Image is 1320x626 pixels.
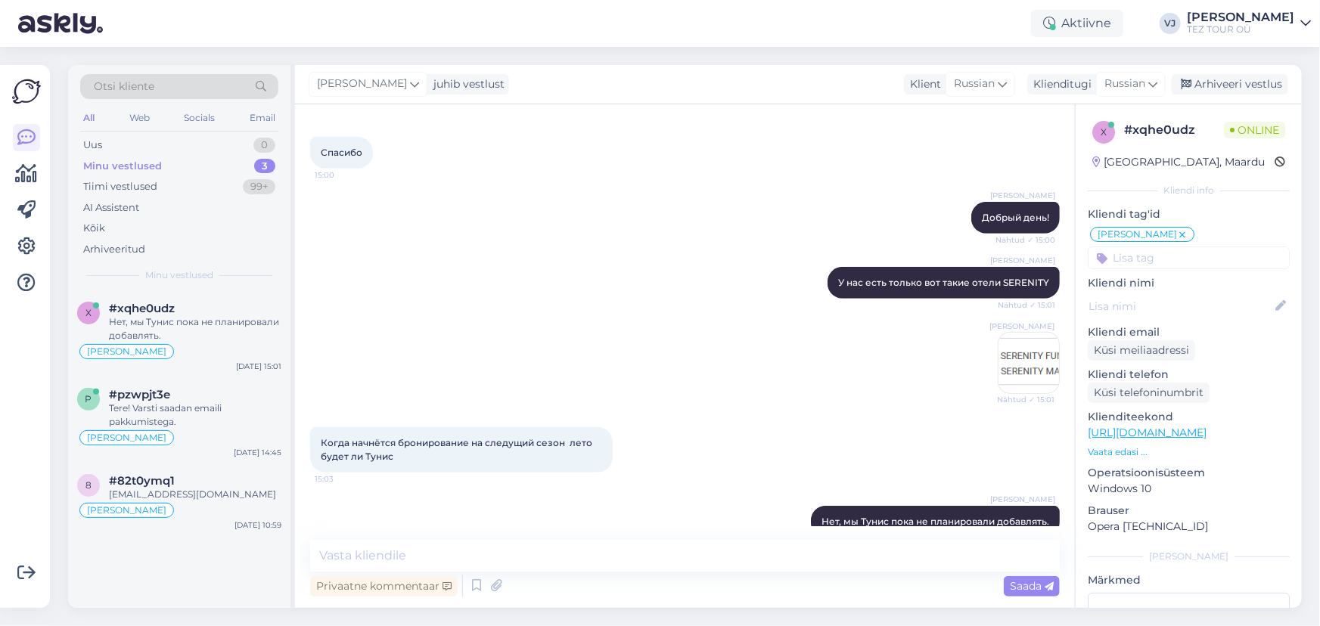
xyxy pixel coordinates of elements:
span: Saada [1010,579,1054,593]
div: Kliendi info [1088,184,1290,197]
p: Windows 10 [1088,481,1290,497]
span: [PERSON_NAME] [990,190,1055,201]
div: 99+ [243,179,275,194]
p: Opera [TECHNICAL_ID] [1088,519,1290,535]
a: [URL][DOMAIN_NAME] [1088,426,1207,439]
div: 3 [254,159,275,174]
span: x [85,307,92,318]
p: Vaata edasi ... [1088,445,1290,459]
span: Russian [1104,76,1145,92]
p: Klienditeekond [1088,409,1290,425]
span: Russian [954,76,995,92]
div: Tere! Varsti saadan emaili pakkumistega. [109,401,281,429]
span: Когда начнётся бронирование на следущий сезон лето будет ли Тунис [321,437,599,462]
div: Aktiivne [1031,10,1123,37]
div: All [80,108,98,128]
span: #82t0ymq1 [109,474,175,488]
p: Märkmed [1088,572,1290,588]
p: Kliendi tag'id [1088,206,1290,222]
div: [GEOGRAPHIC_DATA], Maardu [1092,154,1265,170]
span: У нас есть только вот такие отели SERENITY [838,277,1049,288]
span: x [1101,126,1107,138]
div: juhib vestlust [427,76,505,92]
span: Minu vestlused [145,268,213,282]
span: #xqhe0udz [109,302,175,315]
div: Klient [904,76,941,92]
span: Спасибо [321,147,362,158]
div: Küsi meiliaadressi [1088,340,1195,361]
div: Нет, мы Тунис пока не планировали добавлять. [109,315,281,342]
div: Privaatne kommentaar [310,576,458,597]
span: [PERSON_NAME] [87,506,166,515]
div: Uus [83,138,102,153]
p: Brauser [1088,503,1290,519]
p: Kliendi telefon [1088,367,1290,383]
div: 0 [253,138,275,153]
div: VJ [1160,13,1181,34]
span: [PERSON_NAME] [990,255,1055,266]
p: Kliendi nimi [1088,275,1290,291]
div: Tiimi vestlused [83,179,157,194]
div: Web [126,108,153,128]
p: Operatsioonisüsteem [1088,465,1290,481]
span: 15:03 [315,473,371,485]
div: Minu vestlused [83,159,162,174]
div: # xqhe0udz [1124,121,1224,139]
div: AI Assistent [83,200,139,215]
span: 15:00 [315,169,371,181]
span: Otsi kliente [94,79,154,95]
div: Küsi telefoninumbrit [1088,383,1210,403]
div: Socials [181,108,218,128]
span: 8 [85,479,92,491]
div: [DATE] 14:45 [234,447,281,458]
div: Klienditugi [1027,76,1092,92]
span: Добрый день! [982,212,1049,223]
div: [PERSON_NAME] [1088,550,1290,563]
a: [PERSON_NAME]TEZ TOUR OÜ [1187,11,1311,36]
span: [PERSON_NAME] [989,321,1054,332]
img: Attachment [999,333,1059,393]
span: p [85,393,92,404]
span: #pzwpjt3e [109,388,170,401]
div: Arhiveeri vestlus [1172,74,1288,95]
span: [PERSON_NAME] [990,494,1055,505]
span: Nähtud ✓ 15:00 [995,234,1055,246]
div: [DATE] 10:59 [234,519,281,531]
div: Kõik [83,221,105,236]
span: Нет, мы Тунис пока не планировали добавлять. [822,516,1049,527]
p: Kliendi email [1088,324,1290,340]
span: [PERSON_NAME] [87,347,166,356]
div: [EMAIL_ADDRESS][DOMAIN_NAME] [109,488,281,501]
input: Lisa nimi [1089,298,1272,315]
span: [PERSON_NAME] [87,433,166,442]
span: Online [1224,122,1285,138]
div: Email [247,108,278,128]
span: [PERSON_NAME] [317,76,407,92]
img: Askly Logo [12,77,41,106]
div: [PERSON_NAME] [1187,11,1294,23]
span: Nähtud ✓ 15:01 [997,394,1054,405]
div: [DATE] 15:01 [236,361,281,372]
div: TEZ TOUR OÜ [1187,23,1294,36]
span: Nähtud ✓ 15:01 [998,299,1055,311]
input: Lisa tag [1088,246,1290,269]
span: [PERSON_NAME] [1098,230,1177,239]
div: Arhiveeritud [83,242,145,257]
